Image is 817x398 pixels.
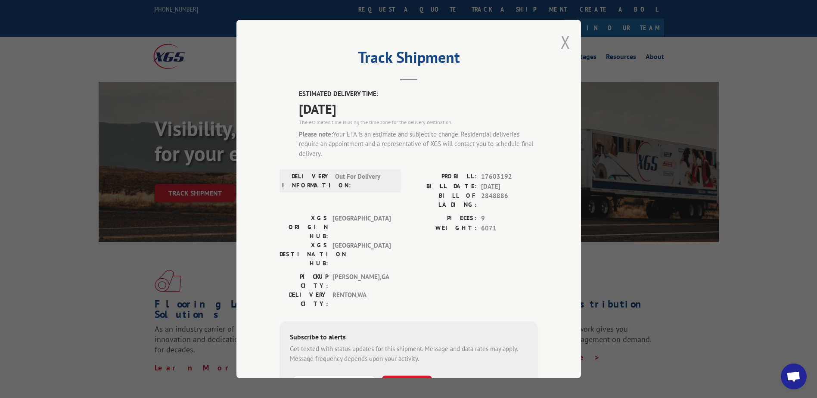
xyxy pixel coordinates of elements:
button: Close modal [561,31,570,53]
label: XGS DESTINATION HUB: [280,241,328,268]
span: [DATE] [299,99,538,118]
span: 6071 [481,224,538,233]
label: PICKUP CITY: [280,272,328,290]
label: ESTIMATED DELIVERY TIME: [299,89,538,99]
div: The estimated time is using the time zone for the delivery destination. [299,118,538,126]
label: PROBILL: [409,172,477,182]
label: BILL DATE: [409,182,477,192]
button: SUBSCRIBE [382,376,432,394]
label: XGS ORIGIN HUB: [280,214,328,241]
label: BILL OF LADING: [409,191,477,209]
span: [GEOGRAPHIC_DATA] [332,214,391,241]
div: Open chat [781,364,807,389]
div: Your ETA is an estimate and subject to change. Residential deliveries require an appointment and ... [299,130,538,159]
span: RENTON , WA [332,290,391,308]
span: 2848886 [481,191,538,209]
label: DELIVERY INFORMATION: [282,172,331,190]
span: [PERSON_NAME] , GA [332,272,391,290]
h2: Track Shipment [280,51,538,68]
span: Out For Delivery [335,172,393,190]
label: PIECES: [409,214,477,224]
span: 17603192 [481,172,538,182]
span: [GEOGRAPHIC_DATA] [332,241,391,268]
label: WEIGHT: [409,224,477,233]
span: 9 [481,214,538,224]
strong: Please note: [299,130,333,138]
label: DELIVERY CITY: [280,290,328,308]
span: [DATE] [481,182,538,192]
div: Get texted with status updates for this shipment. Message and data rates may apply. Message frequ... [290,344,528,364]
input: Phone Number [293,376,375,394]
div: Subscribe to alerts [290,332,528,344]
